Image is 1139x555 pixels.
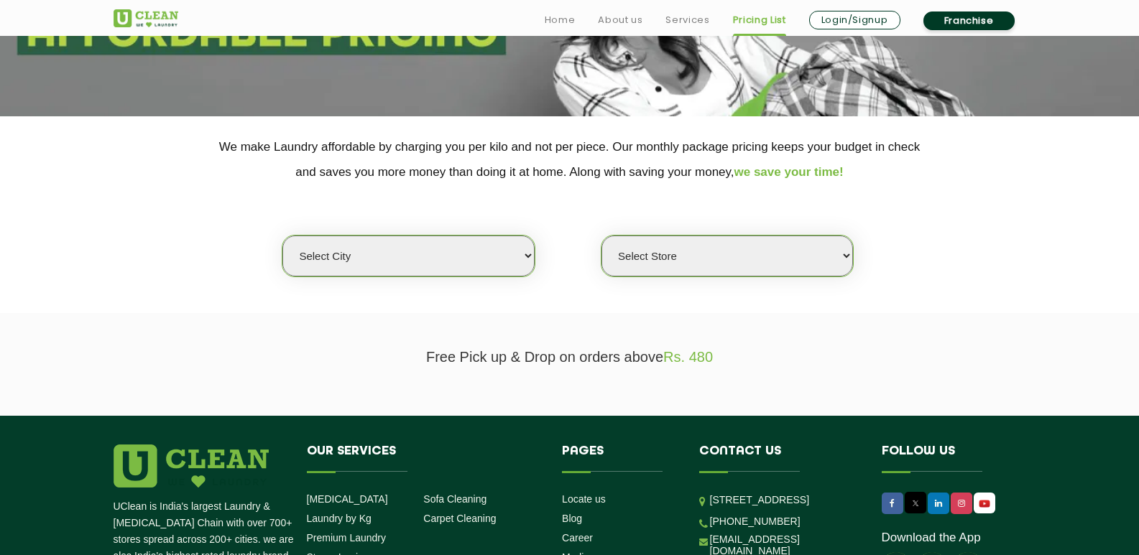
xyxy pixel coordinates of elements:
[562,532,593,544] a: Career
[923,11,1015,30] a: Franchise
[545,11,576,29] a: Home
[562,444,678,472] h4: Pages
[882,531,981,545] a: Download the App
[423,493,487,505] a: Sofa Cleaning
[307,532,387,544] a: Premium Laundry
[307,513,372,524] a: Laundry by Kg
[114,444,269,488] img: logo.png
[665,11,709,29] a: Services
[733,11,786,29] a: Pricing List
[423,513,496,524] a: Carpet Cleaning
[114,134,1026,185] p: We make Laundry affordable by charging you per kilo and not per piece. Our monthly package pricin...
[734,165,844,179] span: we save your time!
[663,349,713,365] span: Rs. 480
[114,9,178,27] img: UClean Laundry and Dry Cleaning
[975,496,994,511] img: UClean Laundry and Dry Cleaning
[307,493,388,505] a: [MEDICAL_DATA]
[562,493,606,505] a: Locate us
[307,444,541,472] h4: Our Services
[699,444,860,472] h4: Contact us
[809,11,900,29] a: Login/Signup
[882,444,1008,472] h4: Follow us
[114,349,1026,365] p: Free Pick up & Drop on orders above
[710,492,860,508] p: [STREET_ADDRESS]
[598,11,642,29] a: About us
[710,516,801,527] a: [PHONE_NUMBER]
[562,513,582,524] a: Blog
